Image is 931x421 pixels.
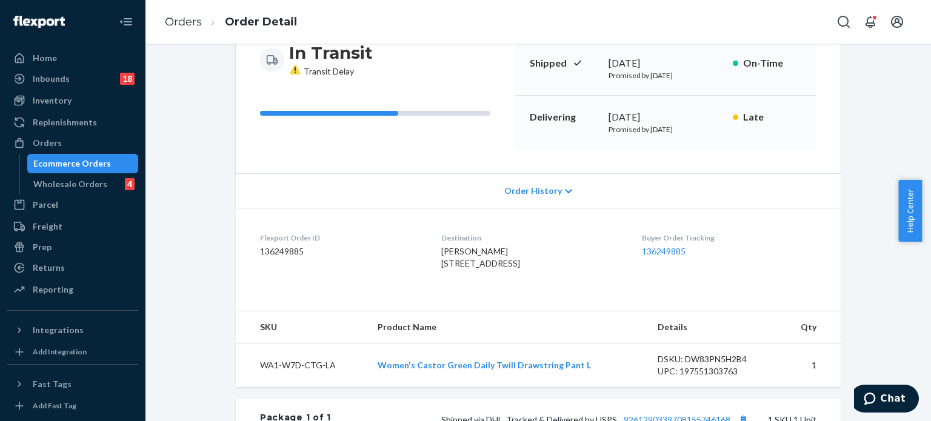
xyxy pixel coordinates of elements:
[33,199,58,211] div: Parcel
[13,16,65,28] img: Flexport logo
[7,69,138,88] a: Inbounds18
[33,220,62,233] div: Freight
[7,345,138,359] a: Add Integration
[378,360,591,370] a: Women's Castor Green Daily Twill Drawstring Pant L
[7,258,138,277] a: Returns
[33,94,72,107] div: Inventory
[885,10,909,34] button: Open account menu
[858,10,883,34] button: Open notifications
[898,180,922,242] button: Help Center
[33,378,72,390] div: Fast Tags
[33,241,52,253] div: Prep
[648,311,781,343] th: Details
[7,195,138,214] a: Parcel
[33,52,57,64] div: Home
[781,311,841,343] th: Qty
[260,245,422,257] dd: 136249885
[642,246,686,256] a: 136249885
[33,116,97,128] div: Replenishments
[609,124,723,134] p: Promised by [DATE]
[609,110,723,124] div: [DATE]
[368,311,648,343] th: Product Name
[441,233,622,243] dt: Destination
[7,374,138,394] button: Fast Tags
[33,283,73,296] div: Reporting
[225,15,297,28] a: Order Detail
[125,178,135,190] div: 4
[236,343,368,388] td: WA1-W7D-CTG-LA
[33,157,111,170] div: Ecommerce Orders
[33,137,62,149] div: Orders
[441,246,520,268] span: [PERSON_NAME] [STREET_ADDRESS]
[832,10,856,34] button: Open Search Box
[781,343,841,388] td: 1
[854,385,919,415] iframe: Opens a widget where you can chat to one of our agents
[155,4,307,40] ol: breadcrumbs
[33,324,84,336] div: Integrations
[7,399,138,413] a: Add Fast Tag
[27,154,139,173] a: Ecommerce Orders
[7,237,138,257] a: Prep
[236,311,368,343] th: SKU
[33,400,76,411] div: Add Fast Tag
[530,56,599,70] p: Shipped
[33,178,107,190] div: Wholesale Orders
[743,110,802,124] p: Late
[7,217,138,236] a: Freight
[658,353,772,365] div: DSKU: DW83PN5H2B4
[7,320,138,340] button: Integrations
[33,73,70,85] div: Inbounds
[27,174,139,194] a: Wholesale Orders4
[530,110,599,124] p: Delivering
[7,91,138,110] a: Inventory
[120,73,135,85] div: 18
[504,185,562,197] span: Order History
[260,233,422,243] dt: Flexport Order ID
[289,42,373,64] h3: In Transit
[33,346,87,357] div: Add Integration
[165,15,202,28] a: Orders
[7,280,138,299] a: Reporting
[743,56,802,70] p: On-Time
[609,70,723,81] p: Promised by [DATE]
[114,10,138,34] button: Close Navigation
[7,113,138,132] a: Replenishments
[609,56,723,70] div: [DATE]
[642,233,816,243] dt: Buyer Order Tracking
[7,48,138,68] a: Home
[658,365,772,377] div: UPC: 197551303763
[33,262,65,274] div: Returns
[7,133,138,153] a: Orders
[289,66,354,76] span: Transit Delay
